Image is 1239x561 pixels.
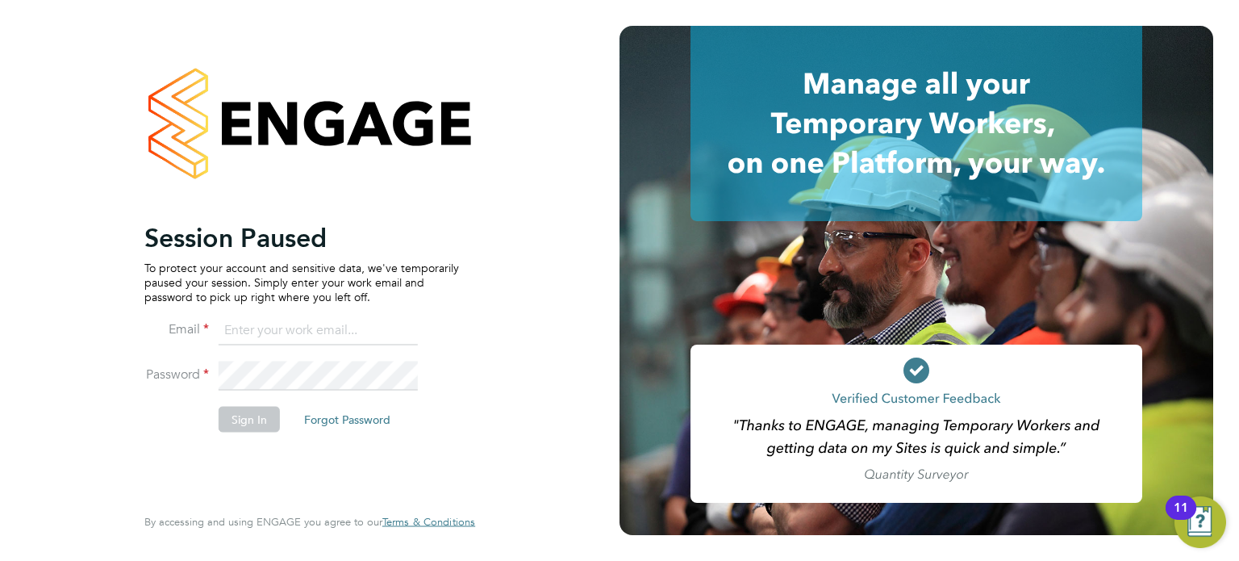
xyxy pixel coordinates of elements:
[144,221,459,253] h2: Session Paused
[219,316,418,345] input: Enter your work email...
[144,260,459,304] p: To protect your account and sensitive data, we've temporarily paused your session. Simply enter y...
[291,406,403,432] button: Forgot Password
[1174,496,1226,548] button: Open Resource Center, 11 new notifications
[219,406,280,432] button: Sign In
[382,516,475,529] a: Terms & Conditions
[144,366,209,383] label: Password
[1174,508,1188,529] div: 11
[144,320,209,337] label: Email
[144,515,475,529] span: By accessing and using ENGAGE you agree to our
[382,515,475,529] span: Terms & Conditions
